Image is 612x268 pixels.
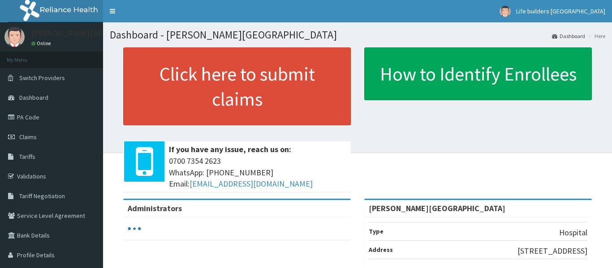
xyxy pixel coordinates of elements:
li: Here [586,32,605,40]
img: User Image [500,6,511,17]
b: Type [369,227,384,235]
span: 0700 7354 2623 WhatsApp: [PHONE_NUMBER] Email: [169,155,346,190]
span: Tariff Negotiation [19,192,65,200]
b: Address [369,246,393,254]
svg: audio-loading [128,222,141,235]
a: Click here to submit claims [123,47,351,125]
b: Administrators [128,203,182,213]
a: [EMAIL_ADDRESS][DOMAIN_NAME] [190,179,313,189]
img: User Image [4,27,25,47]
strong: [PERSON_NAME][GEOGRAPHIC_DATA] [369,203,505,213]
p: [PERSON_NAME][GEOGRAPHIC_DATA] [31,29,164,37]
span: Switch Providers [19,74,65,82]
a: Online [31,40,53,47]
p: Hospital [559,227,587,238]
span: Claims [19,133,37,141]
p: [STREET_ADDRESS] [517,245,587,257]
span: Dashboard [19,94,48,102]
h1: Dashboard - [PERSON_NAME][GEOGRAPHIC_DATA] [110,29,605,41]
b: If you have any issue, reach us on: [169,144,291,154]
span: Tariffs [19,153,35,161]
a: How to Identify Enrollees [364,47,592,100]
span: Life builders [GEOGRAPHIC_DATA] [516,7,605,15]
a: Dashboard [552,32,585,40]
